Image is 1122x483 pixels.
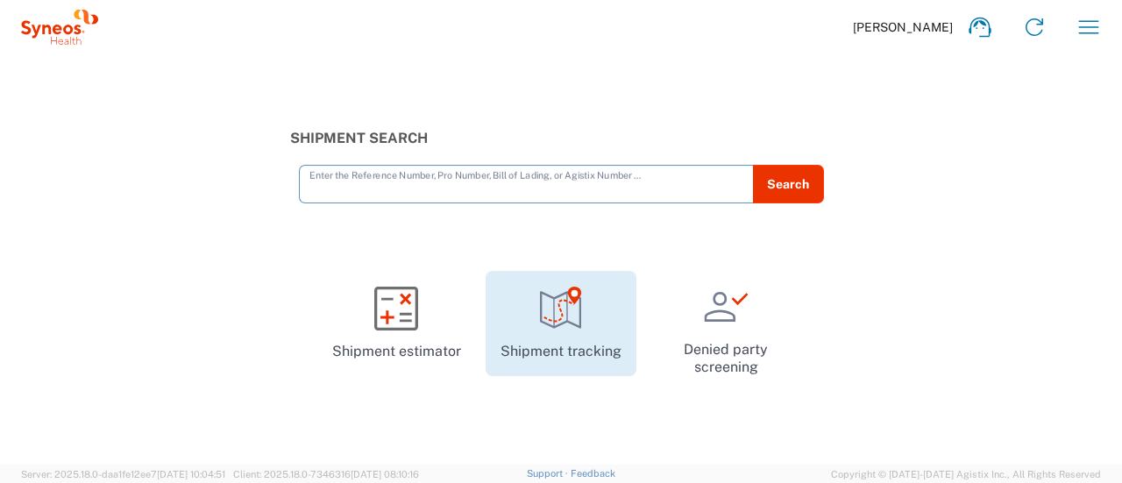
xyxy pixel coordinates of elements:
[753,165,824,203] button: Search
[571,468,615,479] a: Feedback
[290,130,833,146] h3: Shipment Search
[527,468,571,479] a: Support
[351,469,419,479] span: [DATE] 08:10:16
[321,271,472,376] a: Shipment estimator
[650,271,801,389] a: Denied party screening
[486,271,636,376] a: Shipment tracking
[233,469,419,479] span: Client: 2025.18.0-7346316
[831,466,1101,482] span: Copyright © [DATE]-[DATE] Agistix Inc., All Rights Reserved
[21,469,225,479] span: Server: 2025.18.0-daa1fe12ee7
[853,19,953,35] span: [PERSON_NAME]
[157,469,225,479] span: [DATE] 10:04:51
